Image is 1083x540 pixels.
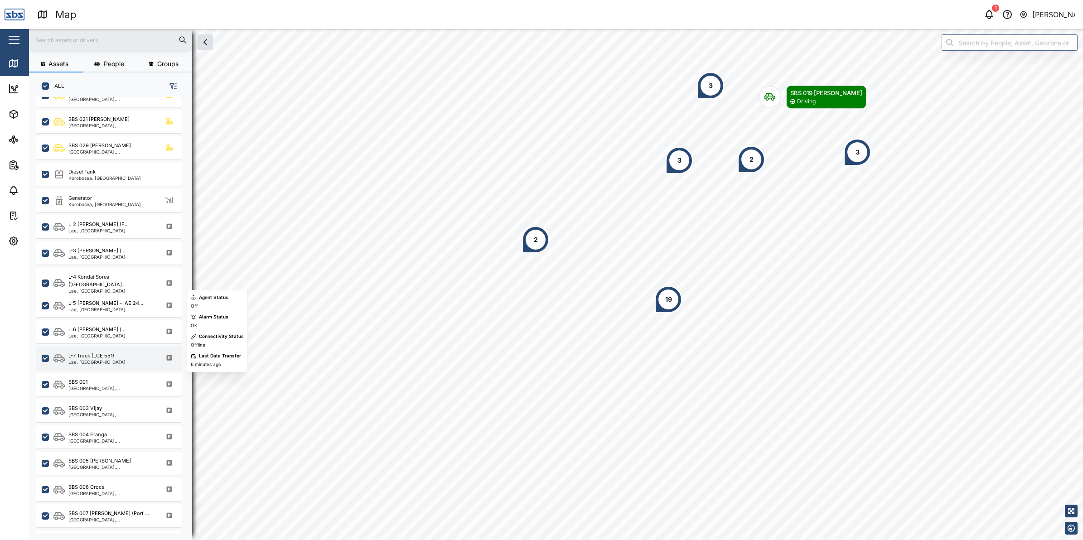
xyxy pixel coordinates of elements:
div: SBS 001 [68,378,87,386]
div: SBS 005 [PERSON_NAME] [68,457,131,465]
div: Dashboard [24,84,64,94]
div: Korobosea, [GEOGRAPHIC_DATA] [68,176,141,180]
div: Last Data Transfer [199,352,241,360]
div: SBS 029 [PERSON_NAME] [68,142,131,149]
button: [PERSON_NAME] [1019,8,1076,21]
div: Reports [24,160,54,170]
div: SBS 021 [PERSON_NAME] [68,116,130,123]
div: 2 [534,235,538,245]
span: Assets [48,61,68,67]
div: Map marker [522,226,549,253]
div: Generator [68,194,92,202]
div: Offline [191,342,205,349]
div: Lae, [GEOGRAPHIC_DATA] [68,289,155,293]
div: grid [36,97,192,533]
div: Map [24,58,44,68]
div: Map marker [655,286,682,313]
div: [GEOGRAPHIC_DATA], [GEOGRAPHIC_DATA] [68,517,155,522]
div: L-6 [PERSON_NAME] (... [68,326,126,333]
div: Driving [797,97,816,106]
div: Alarm Status [199,313,228,321]
div: Tasks [24,211,48,221]
div: [GEOGRAPHIC_DATA], [GEOGRAPHIC_DATA] [68,439,155,443]
div: Map marker [759,86,866,109]
div: 19 [665,294,672,304]
div: Map marker [738,146,765,173]
div: [GEOGRAPHIC_DATA], [GEOGRAPHIC_DATA] [68,149,155,154]
div: Connectivity Status [199,333,244,340]
div: [PERSON_NAME] [1032,9,1076,20]
div: SBS 006 Crocs [68,483,104,491]
span: People [104,61,124,67]
div: Assets [24,109,52,119]
div: [GEOGRAPHIC_DATA], [GEOGRAPHIC_DATA] [68,123,155,128]
div: Lae, [GEOGRAPHIC_DATA] [68,360,126,364]
div: [GEOGRAPHIC_DATA], [GEOGRAPHIC_DATA] [68,97,155,101]
div: 3 [856,147,860,157]
div: L-7 Truck (LCE 551) [68,352,114,360]
div: SBS 003 Vijay [68,405,102,412]
div: L-2 [PERSON_NAME] (F... [68,221,129,228]
div: L-5 [PERSON_NAME] - IAE 24... [68,299,143,307]
div: Diesel Tank [68,168,96,176]
label: ALL [49,82,64,90]
div: Lae, [GEOGRAPHIC_DATA] [68,228,129,233]
div: L-3 [PERSON_NAME] (... [68,247,126,255]
div: 6 minutes ago [191,361,221,368]
div: 2 [749,154,754,164]
div: Ok [191,322,197,329]
span: Groups [157,61,179,67]
div: Lae, [GEOGRAPHIC_DATA] [68,307,143,312]
div: Sites [24,135,45,145]
input: Search by People, Asset, Geozone or Place [942,34,1078,51]
img: Main Logo [5,5,24,24]
div: Map [55,7,77,23]
div: Map marker [666,147,693,174]
div: 3 [677,155,682,165]
div: Map marker [697,72,724,99]
div: Agent Status [199,294,228,301]
div: SBS 007 [PERSON_NAME] (Port ... [68,510,149,517]
div: Alarms [24,185,52,195]
div: [GEOGRAPHIC_DATA], [GEOGRAPHIC_DATA] [68,412,155,417]
div: SBS 004 Eranga [68,431,107,439]
div: SBS 019 [PERSON_NAME] [790,88,862,97]
div: [GEOGRAPHIC_DATA], [GEOGRAPHIC_DATA] [68,386,155,391]
div: Korobosea, [GEOGRAPHIC_DATA] [68,202,141,207]
input: Search assets or drivers [34,33,187,47]
div: Map marker [844,139,871,166]
div: [GEOGRAPHIC_DATA], [GEOGRAPHIC_DATA] [68,491,155,496]
div: L-4 Kondai Sorea ([GEOGRAPHIC_DATA]... [68,273,155,289]
div: Off [191,303,198,310]
div: 3 [709,81,713,91]
div: Settings [24,236,56,246]
div: [GEOGRAPHIC_DATA], [GEOGRAPHIC_DATA] [68,465,155,469]
div: Lae, [GEOGRAPHIC_DATA] [68,255,126,259]
div: 1 [992,5,999,12]
div: Lae, [GEOGRAPHIC_DATA] [68,333,126,338]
